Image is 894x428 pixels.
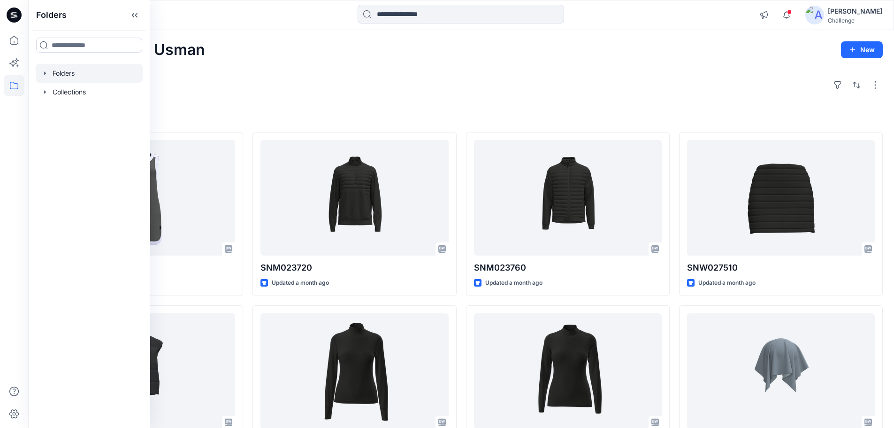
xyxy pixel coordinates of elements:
p: Updated a month ago [698,278,756,288]
a: SNW027510 [687,140,875,256]
img: avatar [805,6,824,24]
button: New [841,41,883,58]
p: SNM023760 [474,261,662,274]
p: Updated a month ago [272,278,329,288]
p: SNM023720 [260,261,448,274]
a: SNM023760 [474,140,662,256]
a: SNM023720 [260,140,448,256]
div: [PERSON_NAME] [828,6,882,17]
div: Challenge [828,17,882,24]
h4: Styles [39,111,883,123]
p: Updated a month ago [485,278,543,288]
p: SNW027510 [687,261,875,274]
